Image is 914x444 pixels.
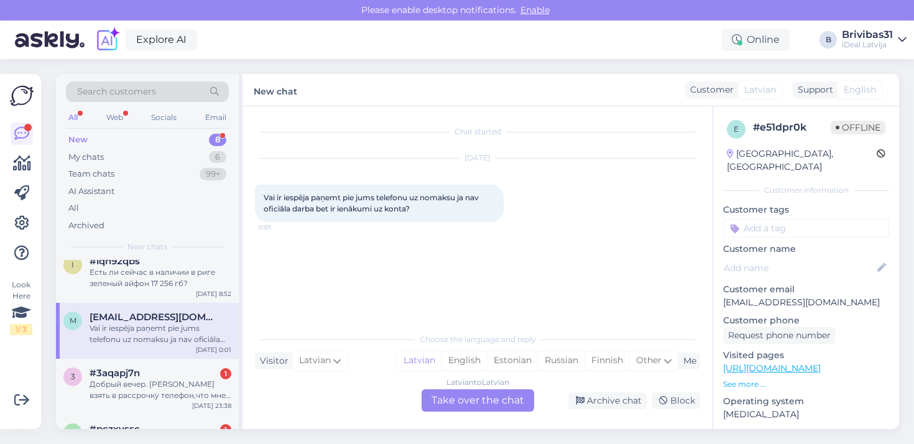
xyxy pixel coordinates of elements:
[568,392,647,409] div: Archive chat
[678,354,696,368] div: Me
[446,377,509,388] div: Latvian to Latvian
[90,379,231,401] div: Добрый вечер. [PERSON_NAME] взять в рассрочку телефон,что мне нужно чтоб мне ее одобрили. Так же ...
[10,279,32,335] div: Look Here
[723,296,889,309] p: [EMAIL_ADDRESS][DOMAIN_NAME]
[723,395,889,408] p: Operating system
[70,316,76,325] span: m
[538,351,584,370] div: Russian
[734,124,739,134] span: e
[95,27,121,53] img: explore-ai
[723,314,889,327] p: Customer phone
[441,351,487,370] div: English
[723,408,889,421] p: [MEDICAL_DATA]
[149,109,179,126] div: Socials
[723,426,889,439] p: Browser
[652,392,700,409] div: Block
[255,354,289,368] div: Visitor
[299,354,331,368] span: Latvian
[68,151,104,164] div: My chats
[209,134,226,146] div: 8
[68,185,114,198] div: AI Assistant
[77,85,156,98] span: Search customers
[723,363,821,374] a: [URL][DOMAIN_NAME]
[723,203,889,216] p: Customer tags
[68,168,114,180] div: Team chats
[724,261,875,275] input: Add name
[723,379,889,390] p: See more ...
[727,147,877,173] div: [GEOGRAPHIC_DATA], [GEOGRAPHIC_DATA]
[842,40,893,50] div: iDeal Latvija
[196,345,231,354] div: [DATE] 0:01
[397,351,441,370] div: Latvian
[104,109,126,126] div: Web
[10,84,34,108] img: Askly Logo
[819,31,837,49] div: B
[127,241,167,252] span: New chats
[723,327,836,344] div: Request phone number
[90,323,231,345] div: Vai ir iespēja paņemt pie jums telefonu uz nomaksu ja nav oficiāla darba bet ir ienākumi uz konta?
[192,401,231,410] div: [DATE] 23:38
[259,223,305,232] span: 0:01
[68,220,104,232] div: Archived
[723,185,889,196] div: Customer information
[126,29,197,50] a: Explore AI
[90,256,140,267] span: #iqh92qbs
[793,83,833,96] div: Support
[90,312,219,323] span: martalunte@inbox.lv
[66,109,80,126] div: All
[90,267,231,289] div: Есть ли сейчас в наличии в риге зеленый айфон 17 256 гб?
[744,83,776,96] span: Latvian
[842,30,907,50] a: Brivibas31iDeal Latvija
[685,83,734,96] div: Customer
[723,349,889,362] p: Visited pages
[636,354,662,366] span: Other
[68,202,79,215] div: All
[722,29,790,51] div: Online
[422,389,534,412] div: Take over the chat
[196,289,231,298] div: [DATE] 8:52
[10,324,32,335] div: 1 / 3
[90,423,140,435] span: #pczxyssc
[70,428,76,437] span: p
[842,30,893,40] div: Brivibas31
[200,168,226,180] div: 99+
[723,283,889,296] p: Customer email
[255,126,700,137] div: Chat started
[264,193,481,213] span: Vai ir iespēja paņemt pie jums telefonu uz nomaksu ja nav oficiāla darba bet ir ienākumi uz konta?
[220,368,231,379] div: 1
[203,109,229,126] div: Email
[487,351,538,370] div: Estonian
[220,424,231,435] div: 1
[517,4,553,16] span: Enable
[71,372,75,381] span: 3
[209,151,226,164] div: 6
[68,134,88,146] div: New
[584,351,629,370] div: Finnish
[255,334,700,345] div: Choose the language and reply
[723,219,889,238] input: Add a tag
[844,83,876,96] span: English
[90,368,140,379] span: #3aqapj7n
[254,81,297,98] label: New chat
[831,121,885,134] span: Offline
[255,152,700,164] div: [DATE]
[723,243,889,256] p: Customer name
[72,260,74,269] span: i
[753,120,831,135] div: # e51dpr0k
